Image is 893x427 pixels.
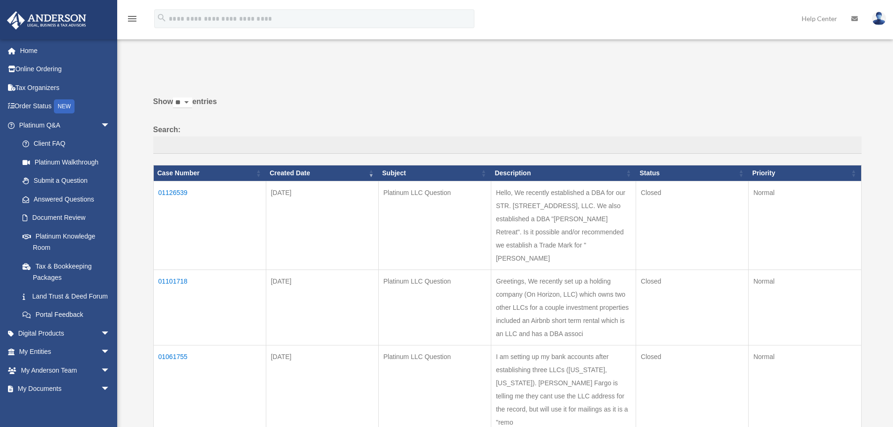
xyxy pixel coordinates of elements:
[13,287,120,306] a: Land Trust & Deed Forum
[153,181,266,270] td: 01126539
[491,270,636,345] td: Greetings, We recently set up a holding company (On Horizon, LLC) which owns two other LLCs for a...
[153,123,862,154] label: Search:
[101,343,120,362] span: arrow_drop_down
[7,343,124,361] a: My Entitiesarrow_drop_down
[173,97,192,108] select: Showentries
[101,324,120,343] span: arrow_drop_down
[13,135,120,153] a: Client FAQ
[266,270,378,345] td: [DATE]
[13,306,120,324] a: Portal Feedback
[7,324,124,343] a: Digital Productsarrow_drop_down
[101,361,120,380] span: arrow_drop_down
[7,116,120,135] a: Platinum Q&Aarrow_drop_down
[7,97,124,116] a: Order StatusNEW
[378,165,491,181] th: Subject: activate to sort column ascending
[153,270,266,345] td: 01101718
[749,181,861,270] td: Normal
[7,361,124,380] a: My Anderson Teamarrow_drop_down
[13,190,115,209] a: Answered Questions
[127,13,138,24] i: menu
[7,380,124,398] a: My Documentsarrow_drop_down
[378,181,491,270] td: Platinum LLC Question
[13,227,120,257] a: Platinum Knowledge Room
[13,257,120,287] a: Tax & Bookkeeping Packages
[153,136,862,154] input: Search:
[872,12,886,25] img: User Pic
[101,380,120,399] span: arrow_drop_down
[13,172,120,190] a: Submit a Question
[4,11,89,30] img: Anderson Advisors Platinum Portal
[101,116,120,135] span: arrow_drop_down
[153,95,862,118] label: Show entries
[153,165,266,181] th: Case Number: activate to sort column ascending
[266,165,378,181] th: Created Date: activate to sort column ascending
[636,270,749,345] td: Closed
[636,165,749,181] th: Status: activate to sort column ascending
[749,165,861,181] th: Priority: activate to sort column ascending
[266,181,378,270] td: [DATE]
[54,99,75,113] div: NEW
[13,153,120,172] a: Platinum Walkthrough
[378,270,491,345] td: Platinum LLC Question
[7,41,124,60] a: Home
[491,181,636,270] td: Hello, We recently established a DBA for our STR. [STREET_ADDRESS], LLC. We also established a DB...
[7,78,124,97] a: Tax Organizers
[636,181,749,270] td: Closed
[491,165,636,181] th: Description: activate to sort column ascending
[749,270,861,345] td: Normal
[13,209,120,227] a: Document Review
[127,16,138,24] a: menu
[7,60,124,79] a: Online Ordering
[157,13,167,23] i: search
